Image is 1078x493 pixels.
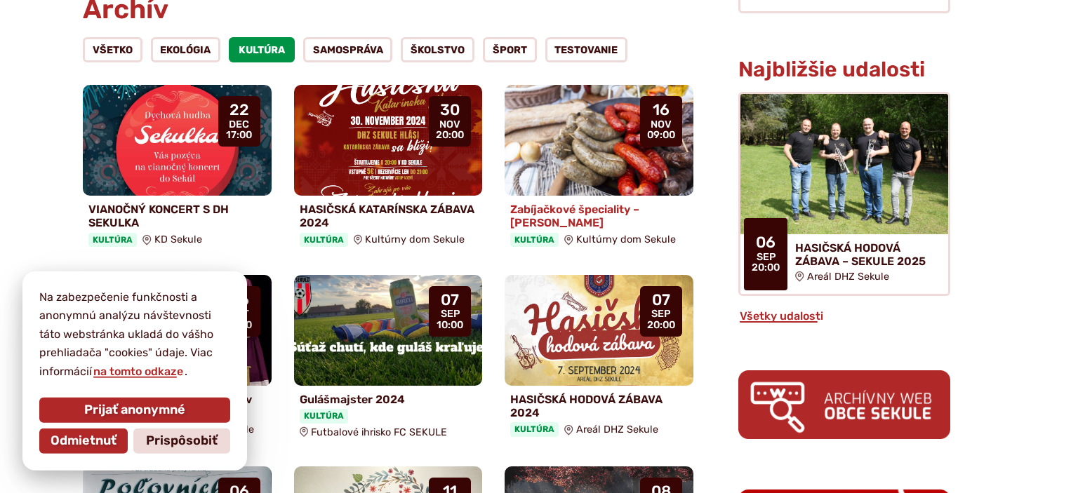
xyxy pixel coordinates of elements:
span: dec [226,119,252,130]
span: 17:00 [226,130,252,141]
span: Kultúra [88,233,137,247]
a: Zabíjačkové špeciality – [PERSON_NAME] KultúraKultúrny dom Sekule 16 nov 09:00 [505,85,693,252]
span: Areál DHZ Sekule [576,424,658,435]
a: Gulášmajster 2024 KultúraFutbalové ihrisko FC SEKULE 07 sep 10:00 [294,275,483,443]
a: Samospráva [303,37,393,62]
a: HASIČSKÁ HODOVÁ ZÁBAVA – SEKULE 2025 Areál DHZ Sekule 06 sep 20:00 [738,92,950,296]
a: Všetky udalosti [738,309,825,323]
p: Na zabezpečenie funkčnosti a anonymnú analýzu návštevnosti táto webstránka ukladá do vášho prehli... [39,288,230,381]
a: Šport [483,37,537,62]
h4: HASIČSKÁ KATARÍNSKA ZÁBAVA 2024 [300,203,477,229]
span: Prispôsobiť [146,433,218,449]
span: 09:00 [647,130,675,141]
h3: Najbližšie udalosti [738,58,950,81]
a: Kultúra [229,37,295,62]
a: HASIČSKÁ KATARÍNSKA ZÁBAVA 2024 KultúraKultúrny dom Sekule 30 nov 20:00 [294,85,483,252]
h4: Zabíjačkové špeciality – [PERSON_NAME] [510,203,688,229]
h4: Gulášmajster 2024 [300,393,477,406]
h4: HASIČSKÁ HODOVÁ ZÁBAVA 2024 [510,393,688,419]
span: Areál DHZ Sekule [807,271,889,283]
span: Futbalové ihrisko FC SEKULE [311,426,447,438]
span: nov [647,119,675,130]
a: Testovanie [545,37,628,62]
button: Prijať anonymné [39,398,230,423]
span: 06 [752,234,780,251]
a: Všetko [83,37,142,62]
span: Kultúra [510,233,559,247]
button: Odmietnuť [39,428,128,454]
span: Kultúrny dom Sekule [365,234,465,245]
span: nov [436,119,464,130]
span: sep [647,309,675,320]
span: Kultúra [300,409,348,423]
span: Prijať anonymné [84,403,185,418]
a: HASIČSKÁ HODOVÁ ZÁBAVA 2024 KultúraAreál DHZ Sekule 07 sep 20:00 [505,275,693,443]
a: VIANOČNÝ KONCERT S DH SEKULKA KultúraKD Sekule 22 dec 17:00 [83,85,272,252]
span: 20:00 [752,262,780,273]
h4: VIANOČNÝ KONCERT S DH SEKULKA [88,203,266,229]
span: sep [752,252,780,263]
span: 07 [647,292,675,309]
span: 10:00 [437,320,463,331]
span: Kultúrny dom Sekule [576,234,676,245]
a: Ekológia [151,37,221,62]
span: Kultúra [510,422,559,436]
span: 07 [437,292,463,309]
a: na tomto odkaze [92,365,185,378]
h4: HASIČSKÁ HODOVÁ ZÁBAVA – SEKULE 2025 [795,241,937,268]
span: Kultúra [300,233,348,247]
span: 20:00 [647,320,675,331]
span: KD Sekule [154,234,202,245]
span: 20:00 [436,130,464,141]
span: 30 [436,102,464,119]
a: ŠKOLSTVO [401,37,474,62]
span: 22 [226,102,252,119]
span: sep [437,309,463,320]
span: Odmietnuť [51,433,117,449]
img: archiv.png [738,370,950,438]
button: Prispôsobiť [133,428,230,454]
span: 16 [647,102,675,119]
